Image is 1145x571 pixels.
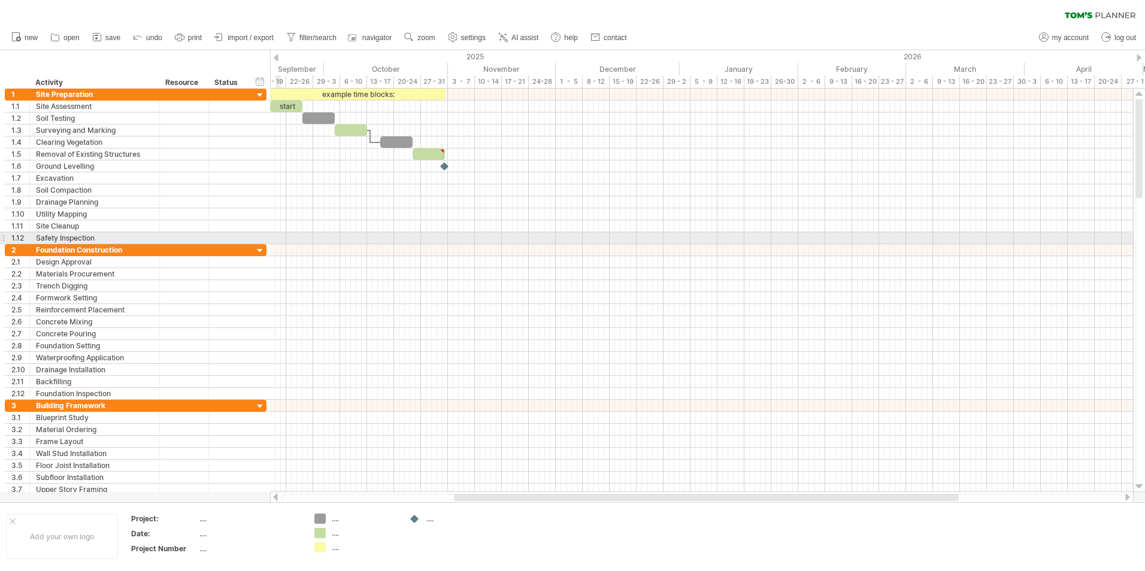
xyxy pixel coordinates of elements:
[475,75,502,88] div: 10 - 14
[852,75,879,88] div: 16 - 20
[556,75,583,88] div: 1 - 5
[1098,30,1140,45] a: log out
[987,75,1014,88] div: 23 - 27
[583,75,610,88] div: 8 - 12
[36,196,153,208] div: Drainage Planning
[36,412,153,423] div: Blueprint Study
[417,34,435,42] span: zoom
[1025,63,1143,75] div: April 2026
[11,160,29,172] div: 1.6
[286,75,313,88] div: 22-26
[36,256,153,268] div: Design Approval
[1114,34,1136,42] span: log out
[11,316,29,327] div: 2.6
[11,364,29,375] div: 2.10
[36,352,153,363] div: Waterproofing Application
[502,75,529,88] div: 17 - 21
[36,101,153,112] div: Site Assessment
[11,436,29,447] div: 3.3
[146,34,162,42] span: undo
[11,232,29,244] div: 1.12
[89,30,124,45] a: save
[11,113,29,124] div: 1.2
[36,160,153,172] div: Ground Levelling
[36,460,153,471] div: Floor Joist Installation
[36,148,153,160] div: Removal of Existing Structures
[36,136,153,148] div: Clearing Vegetation
[36,316,153,327] div: Concrete Mixing
[1014,75,1041,88] div: 30 - 3
[332,528,397,538] div: ....
[11,400,29,411] div: 3
[199,514,300,524] div: ....
[11,220,29,232] div: 1.11
[1036,30,1092,45] a: my account
[36,113,153,124] div: Soil Testing
[933,75,960,88] div: 9 - 13
[228,34,274,42] span: import / export
[906,63,1025,75] div: March 2026
[131,514,197,524] div: Project:
[11,352,29,363] div: 2.9
[36,436,153,447] div: Frame Layout
[11,376,29,387] div: 2.11
[11,244,29,256] div: 2
[36,244,153,256] div: Foundation Construction
[36,232,153,244] div: Safety Inspection
[11,136,29,148] div: 1.4
[199,529,300,539] div: ....
[798,75,825,88] div: 2 - 6
[332,514,397,524] div: ....
[283,30,340,45] a: filter/search
[448,75,475,88] div: 3 - 7
[36,89,153,100] div: Site Preparation
[744,75,771,88] div: 19 - 23
[362,34,392,42] span: navigator
[461,34,486,42] span: settings
[36,448,153,459] div: Wall Stud Installation
[11,448,29,459] div: 3.4
[214,77,241,89] div: Status
[511,34,538,42] span: AI assist
[36,340,153,351] div: Foundation Setting
[36,280,153,291] div: Trench Digging
[11,184,29,196] div: 1.8
[11,304,29,315] div: 2.5
[36,124,153,136] div: Surveying and Marking
[165,77,202,89] div: Resource
[401,30,438,45] a: zoom
[25,34,38,42] span: new
[35,77,153,89] div: Activity
[172,30,205,45] a: print
[1041,75,1068,88] div: 6 - 10
[299,34,337,42] span: filter/search
[906,75,933,88] div: 2 - 6
[421,75,448,88] div: 27 - 31
[11,460,29,471] div: 3.5
[11,388,29,399] div: 2.12
[36,388,153,399] div: Foundation Inspection
[717,75,744,88] div: 12 - 16
[637,75,664,88] div: 22-26
[36,304,153,315] div: Reinforcement Placement
[11,196,29,208] div: 1.9
[960,75,987,88] div: 16 - 20
[11,256,29,268] div: 2.1
[11,412,29,423] div: 3.1
[36,292,153,303] div: Formwork Setting
[690,75,717,88] div: 5 - 9
[610,75,637,88] div: 15 - 19
[495,30,542,45] a: AI assist
[11,340,29,351] div: 2.8
[445,30,489,45] a: settings
[11,484,29,495] div: 3.7
[36,364,153,375] div: Drainage Installation
[36,400,153,411] div: Building Framework
[798,63,906,75] div: February 2026
[11,89,29,100] div: 1
[36,328,153,339] div: Concrete Pouring
[36,184,153,196] div: Soil Compaction
[11,172,29,184] div: 1.7
[340,75,367,88] div: 6 - 10
[604,34,627,42] span: contact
